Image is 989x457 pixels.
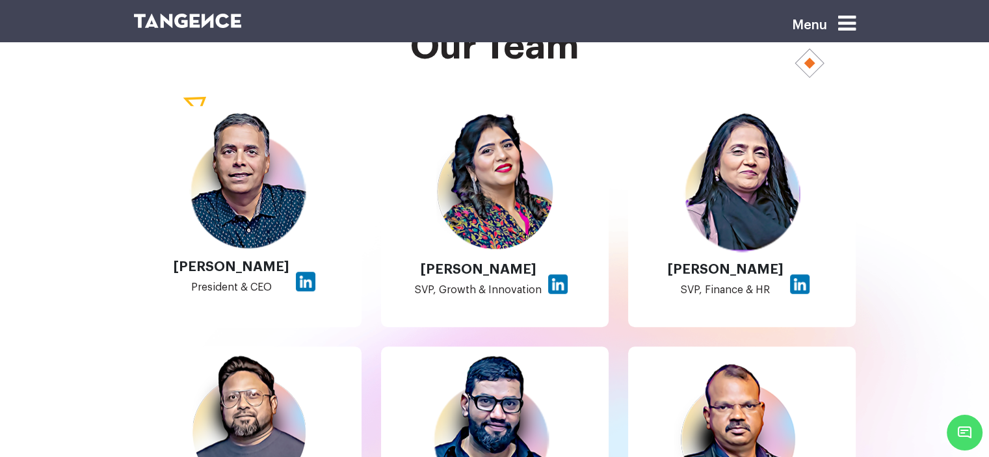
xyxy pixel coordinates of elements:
img: Ruchi.png [436,112,553,252]
span: Chat Widget [947,415,982,450]
p: SVP, Growth & Innovation [415,277,542,298]
img: chitra-mehta.png [683,112,800,252]
p: SVP, Finance & HR [667,277,784,298]
img: logo SVG [134,14,242,28]
span: [PERSON_NAME] [667,252,784,277]
span: [PERSON_NAME] [415,252,542,277]
img: manish-mehata.png [189,112,306,250]
p: President & CEO [173,274,289,295]
img: linkdin-profile.png [790,274,810,294]
img: linkdin-profile.png [296,272,315,291]
img: linkdin-profile.png [548,274,568,294]
span: [PERSON_NAME] [173,250,289,274]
